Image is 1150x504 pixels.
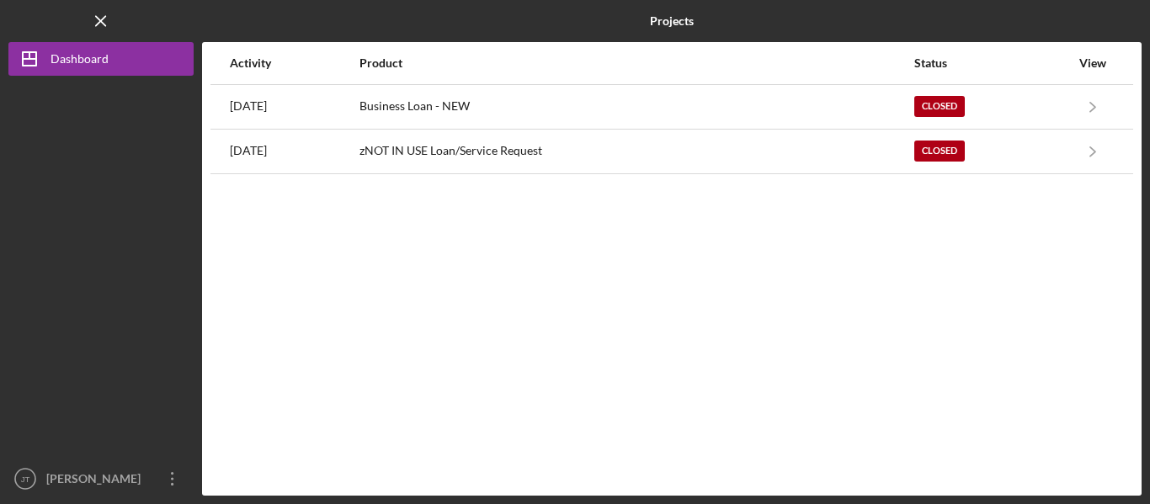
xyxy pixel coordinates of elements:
[21,475,30,484] text: JT
[914,96,965,117] div: Closed
[1072,56,1114,70] div: View
[359,56,913,70] div: Product
[8,42,194,76] button: Dashboard
[230,56,358,70] div: Activity
[230,99,267,113] time: 2025-06-02 19:17
[359,86,913,128] div: Business Loan - NEW
[42,462,152,500] div: [PERSON_NAME]
[230,144,267,157] time: 2022-01-24 22:04
[51,42,109,80] div: Dashboard
[914,141,965,162] div: Closed
[8,462,194,496] button: JT[PERSON_NAME]
[650,14,694,28] b: Projects
[359,130,913,172] div: zNOT IN USE Loan/Service Request
[914,56,1070,70] div: Status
